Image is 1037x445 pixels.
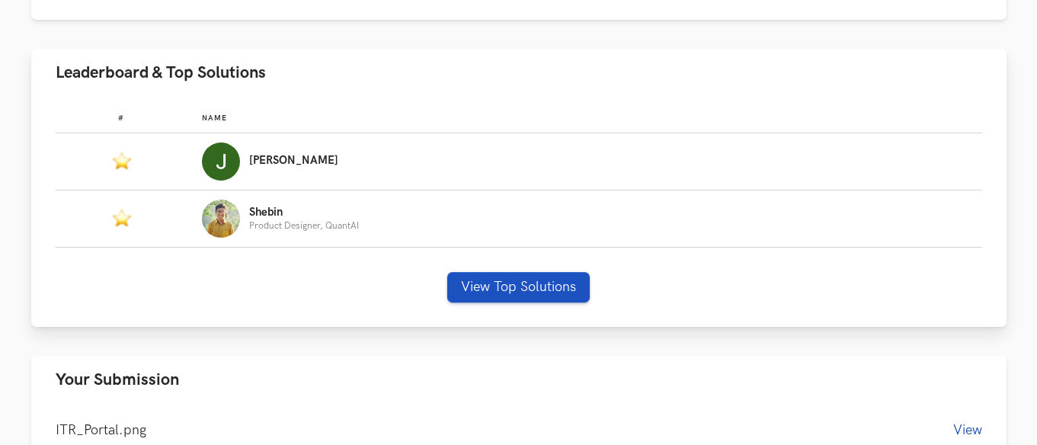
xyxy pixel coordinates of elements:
[31,97,1007,327] div: Leaderboard & Top Solutions
[56,370,179,390] span: Your Submission
[56,101,982,248] table: Leaderboard
[56,422,146,438] span: ITR_Portal.png
[447,272,590,303] button: View Top Solutions
[31,356,1007,404] button: Your Submission
[113,151,131,171] img: Featured
[56,62,266,83] span: Leaderboard & Top Solutions
[118,114,124,123] span: #
[31,49,1007,97] button: Leaderboard & Top Solutions
[113,208,131,228] img: Featured
[953,422,982,438] button: View
[202,200,240,238] img: Profile photo
[249,206,359,219] p: Shebin
[202,114,227,123] span: Name
[249,155,338,167] p: [PERSON_NAME]
[202,142,240,181] img: Profile photo
[249,221,359,231] p: Product Designer, QuantAI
